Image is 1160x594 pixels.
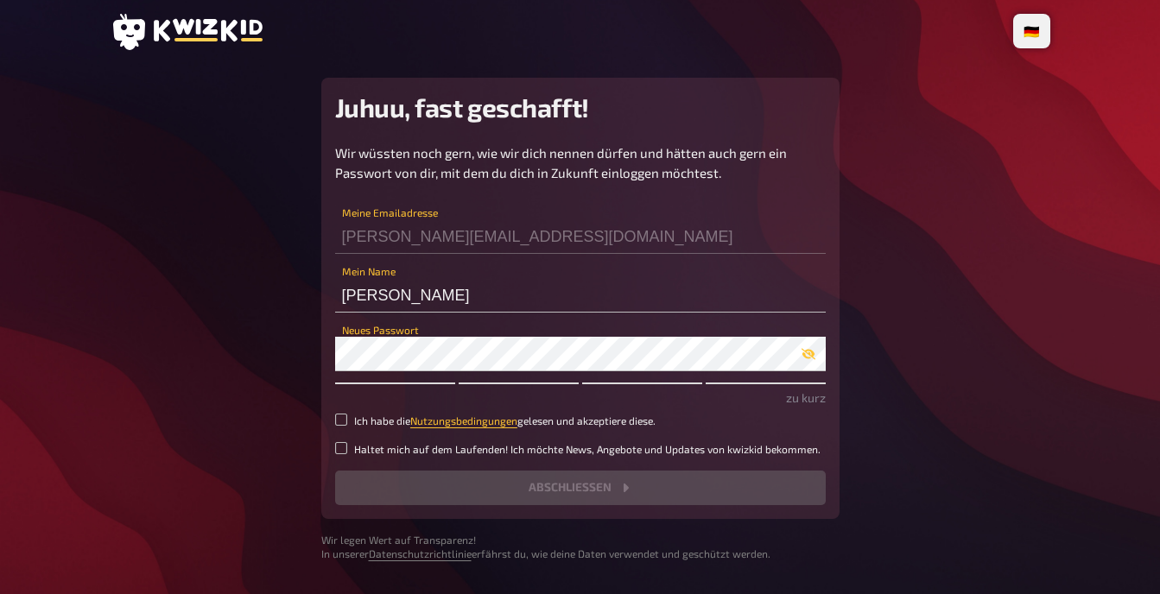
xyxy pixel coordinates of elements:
[335,143,826,182] p: Wir wüssten noch gern, wie wir dich nennen dürfen und hätten auch gern ein Passwort von dir, mit ...
[354,442,821,457] small: Haltet mich auf dem Laufenden! Ich möchte News, Angebote und Updates von kwizkid bekommen.
[335,219,826,254] input: Meine Emailadresse
[335,278,826,313] input: Mein Name
[321,533,840,562] small: Wir legen Wert auf Transparenz! In unserer erfährst du, wie deine Daten verwendet und geschützt w...
[335,471,826,505] button: Abschließen
[335,389,826,407] p: zu kurz
[1017,17,1047,45] li: 🇩🇪
[410,414,517,427] a: Nutzungsbedingungen
[369,547,472,559] a: Datenschutzrichtlinie
[354,414,656,428] small: Ich habe die gelesen und akzeptiere diese.
[335,92,826,123] h2: Juhuu, fast geschafft!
